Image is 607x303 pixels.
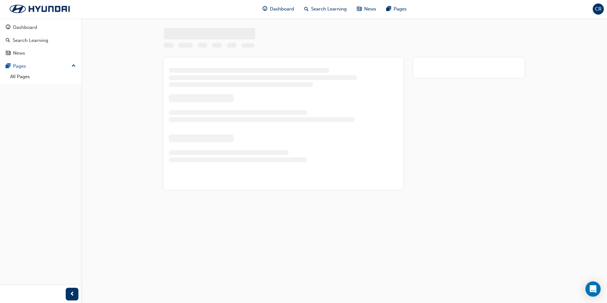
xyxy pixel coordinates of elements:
[6,25,10,30] span: guage-icon
[6,38,10,44] span: search-icon
[263,5,267,13] span: guage-icon
[3,60,78,72] button: Pages
[13,50,25,57] div: News
[595,5,602,13] span: CR
[304,5,309,13] span: search-icon
[13,63,26,70] div: Pages
[357,5,362,13] span: news-icon
[3,35,78,46] a: Search Learning
[593,3,604,15] button: CR
[585,281,601,297] div: Open Intercom Messenger
[242,44,255,49] span: Learning resource code
[381,3,412,16] a: pages-iconPages
[3,47,78,59] a: News
[270,5,294,13] span: Dashboard
[299,3,352,16] a: search-iconSearch Learning
[13,24,37,31] div: Dashboard
[352,3,381,16] a: news-iconNews
[3,20,78,60] button: DashboardSearch LearningNews
[6,64,10,69] span: pages-icon
[394,5,407,13] span: Pages
[257,3,299,16] a: guage-iconDashboard
[311,5,347,13] span: Search Learning
[3,2,76,16] img: Trak
[70,290,75,298] span: prev-icon
[8,72,78,82] a: All Pages
[71,62,76,70] span: up-icon
[3,22,78,33] a: Dashboard
[386,5,391,13] span: pages-icon
[13,37,48,44] div: Search Learning
[364,5,376,13] span: News
[6,50,10,56] span: news-icon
